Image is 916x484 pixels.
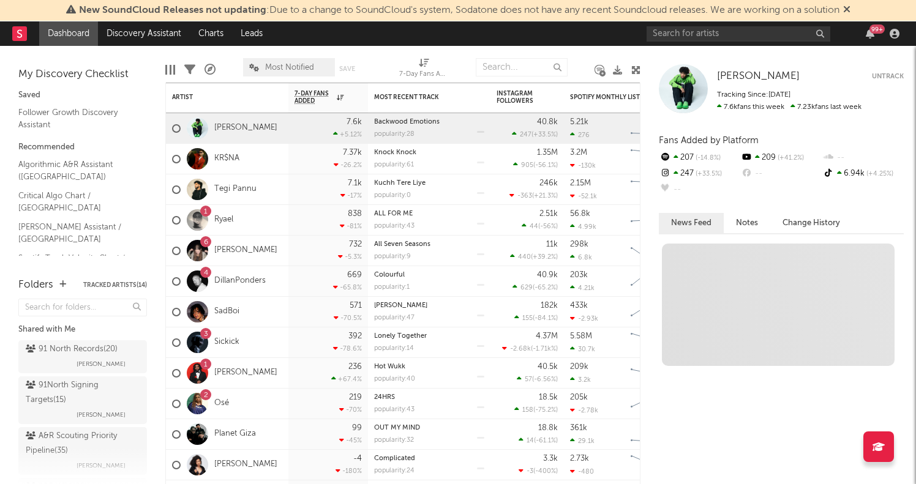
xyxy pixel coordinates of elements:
span: 629 [520,285,533,291]
svg: Chart title [625,419,680,450]
a: Spotify Track Velocity Chart / [GEOGRAPHIC_DATA] [18,251,135,277]
div: ( ) [510,253,558,261]
div: Edit Columns [165,52,175,87]
span: -56 % [540,223,556,230]
svg: Chart title [625,205,680,236]
a: All Seven Seasons [374,241,430,248]
span: 440 [518,254,531,261]
span: 44 [530,223,538,230]
div: Knock Knock [374,149,484,156]
div: 2.73k [570,455,589,463]
div: Hot Wukk [374,363,484,370]
div: popularity: 0 [374,192,411,199]
svg: Chart title [625,236,680,266]
div: 7-Day Fans Added (7-Day Fans Added) [399,52,448,87]
div: Backwood Emotions [374,119,484,125]
div: -70 % [339,406,362,414]
a: Knock Knock [374,149,416,156]
span: Most Notified [265,64,314,72]
div: 207 [659,150,740,166]
span: [PERSON_NAME] [717,71,800,81]
div: My Discovery Checklist [18,67,147,82]
div: 2.51k [539,210,558,218]
div: 7.37k [343,149,362,157]
div: 4.99k [570,223,596,231]
div: 182k [541,302,558,310]
div: 30.7k [570,345,595,353]
a: A&R Scouting Priority Pipeline(35)[PERSON_NAME] [18,427,147,475]
div: 3.2k [570,376,591,384]
span: +41.2 % [776,155,804,162]
a: Osé [214,398,229,409]
button: Change History [770,213,852,233]
div: Lonely Together [374,333,484,340]
span: -84.1 % [535,315,556,322]
div: popularity: 61 [374,162,414,168]
span: -400 % [535,468,556,475]
a: Critical Algo Chart / [GEOGRAPHIC_DATA] [18,189,135,214]
span: +39.2 % [533,254,556,261]
div: 7.6k [347,118,362,126]
div: -480 [570,467,594,475]
div: OUT MY MIND [374,425,484,431]
a: SadBoi [214,307,239,317]
span: 905 [521,162,533,169]
svg: Chart title [625,327,680,358]
span: Tracking Since: [DATE] [717,91,790,99]
a: [PERSON_NAME] [214,245,277,256]
div: popularity: 14 [374,345,414,352]
div: Saved [18,88,147,103]
span: 7.23k fans last week [717,103,862,111]
a: [PERSON_NAME] [717,70,800,83]
svg: Chart title [625,358,680,389]
div: 5.58M [570,332,592,340]
div: popularity: 1 [374,284,410,291]
a: Algorithmic A&R Assistant ([GEOGRAPHIC_DATA]) [18,158,135,183]
div: popularity: 9 [374,253,411,260]
svg: Chart title [625,266,680,297]
a: Kuchh Tere Liye [374,180,426,187]
div: popularity: 28 [374,131,415,138]
div: Johnny [374,302,484,309]
span: -6.56 % [534,376,556,383]
a: 24HRS [374,394,395,401]
a: 91North Signing Targets(15)[PERSON_NAME] [18,376,147,424]
a: Charts [190,21,232,46]
button: Save [339,65,355,72]
div: Complicated [374,455,484,462]
span: 158 [522,407,533,414]
a: OUT MY MIND [374,425,420,431]
div: Most Recent Track [374,94,466,101]
button: Untrack [872,70,904,83]
a: ALL FOR ME [374,210,413,217]
a: Tegi Pannu [214,184,257,195]
div: ( ) [514,314,558,322]
div: 219 [349,393,362,401]
span: : Due to a change to SoundCloud's system, Sodatone does not have any recent Soundcloud releases. ... [79,6,839,15]
div: 433k [570,302,588,310]
div: 392 [348,332,362,340]
a: Backwood Emotions [374,119,440,125]
a: [PERSON_NAME] [214,368,277,378]
a: KR$NA [214,154,239,164]
a: Ryael [214,215,233,225]
span: +4.25 % [865,171,893,177]
div: ( ) [514,406,558,414]
a: Dashboard [39,21,98,46]
span: -363 [517,193,532,199]
a: DillanPonders [214,276,266,286]
span: -61.1 % [536,437,556,444]
div: All Seven Seasons [374,241,484,248]
div: 6.8k [570,253,592,261]
span: [PERSON_NAME] [77,357,126,371]
div: Kuchh Tere Liye [374,180,484,187]
div: -52.1k [570,192,597,200]
a: Discovery Assistant [98,21,190,46]
span: 57 [525,376,532,383]
div: 203k [570,271,588,279]
span: -2.68k [510,346,531,352]
div: 6.94k [822,166,904,182]
div: -81 % [340,222,362,230]
a: [PERSON_NAME] [214,460,277,470]
div: 236 [348,363,362,371]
